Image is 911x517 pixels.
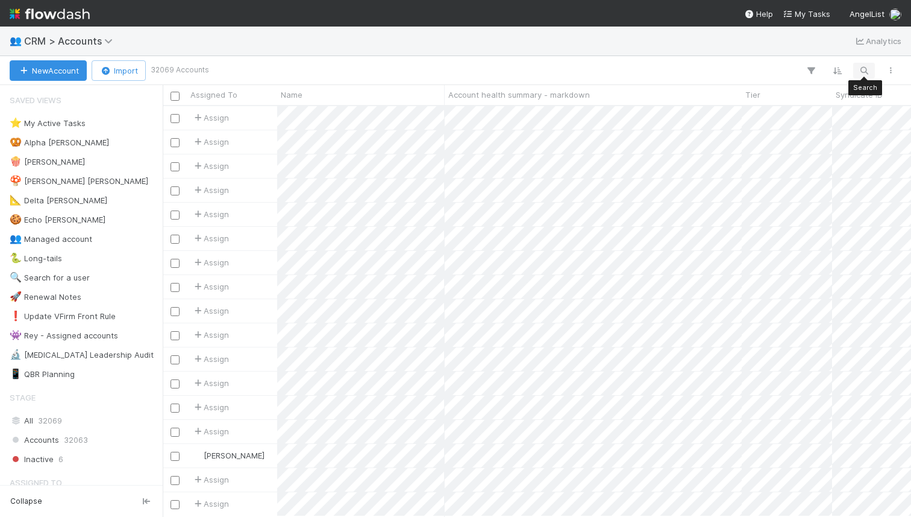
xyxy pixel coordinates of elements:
input: Toggle Row Selected [171,452,180,461]
div: Alpha [PERSON_NAME] [10,135,109,150]
span: Assign [192,305,229,317]
span: Stage [10,385,36,410]
input: Toggle Row Selected [171,211,180,220]
div: Managed account [10,232,92,247]
span: 32069 [38,413,62,428]
span: 🔬 [10,349,22,360]
span: Account health summary - markdown [448,89,590,101]
small: 32069 Accounts [151,65,209,75]
span: Accounts [10,433,59,448]
span: AngelList [850,9,884,19]
div: Help [744,8,773,20]
div: [PERSON_NAME] [PERSON_NAME] [10,174,148,189]
div: Rey - Assigned accounts [10,328,118,343]
input: Toggle Row Selected [171,138,180,147]
span: ❗ [10,311,22,321]
span: 🍿 [10,156,22,167]
div: Echo [PERSON_NAME] [10,212,105,227]
img: avatar_18c010e4-930e-4480-823a-7726a265e9dd.png [192,451,202,460]
div: Assign [192,329,229,341]
span: Tier [745,89,760,101]
span: Assign [192,184,229,196]
span: Saved Views [10,88,61,112]
input: Toggle Row Selected [171,428,180,437]
span: 🍄 [10,176,22,186]
span: 🍪 [10,214,22,224]
span: 32063 [64,433,88,448]
span: Assign [192,281,229,293]
div: Search for a user [10,270,90,285]
span: My Tasks [783,9,830,19]
span: 6 [58,452,63,467]
span: 📐 [10,195,22,205]
span: [PERSON_NAME] [204,451,265,460]
span: Assigned To [10,471,62,495]
button: Import [92,60,146,81]
span: Assign [192,232,229,244]
div: Renewal Notes [10,290,81,305]
span: Inactive [10,452,54,467]
span: Collapse [10,496,42,507]
span: 👾 [10,330,22,340]
input: Toggle Row Selected [171,283,180,292]
input: Toggle Row Selected [171,235,180,244]
span: CRM > Accounts [24,35,119,47]
img: logo-inverted-e16ddd16eac7371096b0.svg [10,4,90,24]
span: Assign [192,353,229,365]
span: 🚀 [10,291,22,302]
img: avatar_d2b43477-63dc-4e62-be5b-6fdd450c05a1.png [889,8,901,21]
span: 👥 [10,36,22,46]
button: NewAccount [10,60,87,81]
span: Name [281,89,302,101]
a: Analytics [854,34,901,48]
input: Toggle Row Selected [171,331,180,340]
a: My Tasks [783,8,830,20]
span: Assign [192,256,229,268]
input: Toggle Row Selected [171,379,180,389]
input: Toggle Row Selected [171,162,180,171]
input: Toggle Row Selected [171,476,180,485]
span: Assign [192,160,229,172]
div: QBR Planning [10,367,75,382]
span: Assign [192,498,229,510]
span: Syndicate ID [836,89,883,101]
span: Assign [192,401,229,413]
span: Assign [192,377,229,389]
div: [PERSON_NAME] [192,449,265,461]
span: Assign [192,425,229,437]
span: 🐍 [10,253,22,263]
div: Delta [PERSON_NAME] [10,193,107,208]
span: 🔍 [10,272,22,282]
div: [MEDICAL_DATA] Leadership Audit [10,347,154,363]
span: ⭐ [10,118,22,128]
span: 🥨 [10,137,22,147]
span: Assign [192,112,229,124]
div: My Active Tasks [10,116,86,131]
span: Assign [192,208,229,220]
span: 📱 [10,369,22,379]
input: Toggle Row Selected [171,404,180,413]
span: Assign [192,474,229,486]
div: Long-tails [10,251,62,266]
input: Toggle Row Selected [171,259,180,268]
div: [PERSON_NAME] [10,154,85,170]
input: Toggle All Rows Selected [171,92,180,101]
input: Toggle Row Selected [171,114,180,123]
div: All [10,413,160,428]
input: Toggle Row Selected [171,355,180,364]
input: Toggle Row Selected [171,307,180,316]
span: Assign [192,136,229,148]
